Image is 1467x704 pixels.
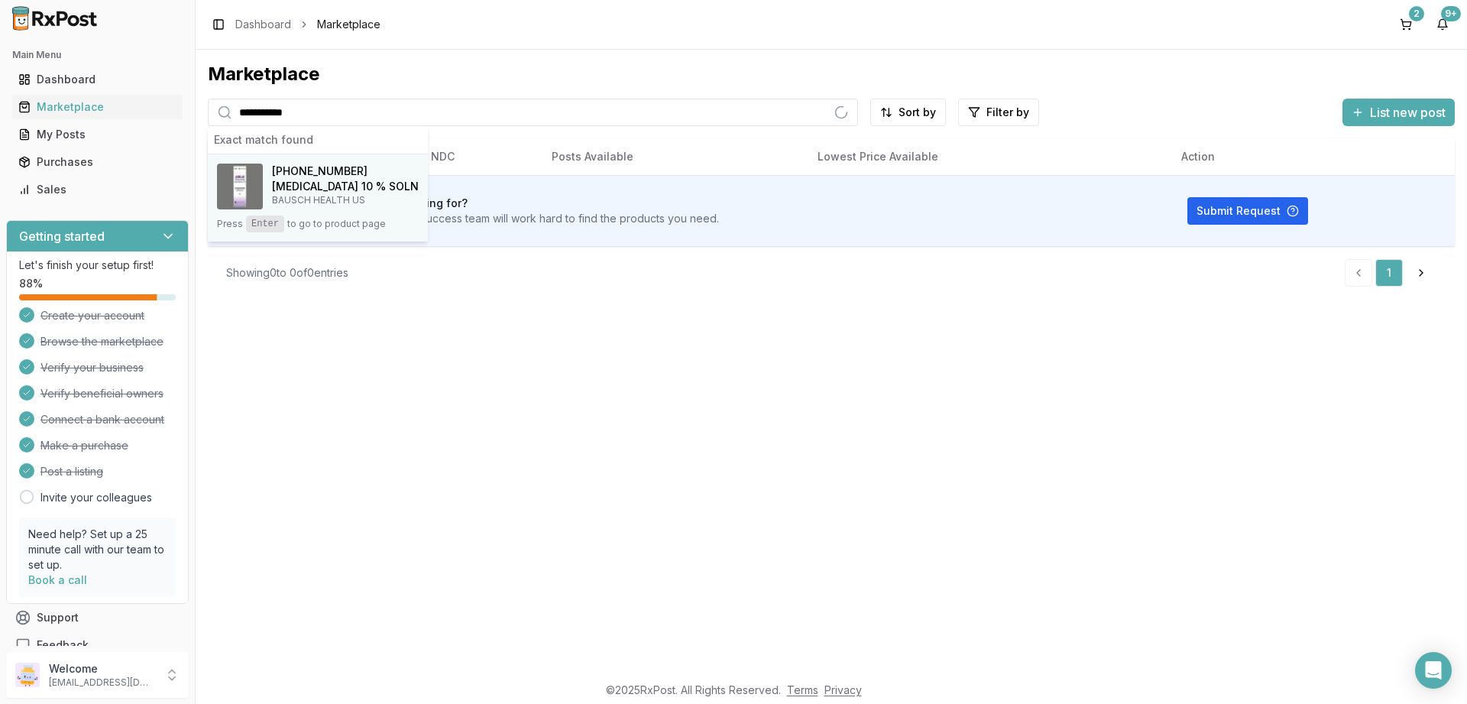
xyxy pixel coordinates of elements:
[49,661,155,676] p: Welcome
[40,334,164,349] span: Browse the marketplace
[208,126,428,154] div: Exact match found
[1345,259,1436,287] nav: pagination
[1342,99,1455,126] button: List new post
[40,464,103,479] span: Post a listing
[539,138,805,175] th: Posts Available
[1375,259,1403,287] a: 1
[12,148,183,176] a: Purchases
[6,67,189,92] button: Dashboard
[986,105,1029,120] span: Filter by
[15,663,40,687] img: User avatar
[6,604,189,631] button: Support
[246,216,284,232] kbd: Enter
[19,227,105,245] h3: Getting started
[12,176,183,203] a: Sales
[6,150,189,174] button: Purchases
[12,66,183,93] a: Dashboard
[19,258,176,273] p: Let's finish your setup first!
[281,211,719,226] p: Let us know! Our pharmacy success team will work hard to find the products you need.
[1342,106,1455,122] a: List new post
[6,6,104,31] img: RxPost Logo
[208,62,1455,86] div: Marketplace
[19,276,43,291] span: 88 %
[281,196,719,211] h3: Can't find what you're looking for?
[419,138,539,175] th: NDC
[1441,6,1461,21] div: 9+
[40,386,164,401] span: Verify beneficial owners
[1415,652,1452,689] div: Open Intercom Messenger
[40,308,144,323] span: Create your account
[870,99,946,126] button: Sort by
[1394,12,1418,37] button: 2
[40,438,128,453] span: Make a purchase
[958,99,1039,126] button: Filter by
[12,93,183,121] a: Marketplace
[1430,12,1455,37] button: 9+
[235,17,381,32] nav: breadcrumb
[49,676,155,689] p: [EMAIL_ADDRESS][DOMAIN_NAME]
[899,105,936,120] span: Sort by
[1409,6,1424,21] div: 2
[40,412,164,427] span: Connect a bank account
[12,49,183,61] h2: Main Menu
[6,122,189,147] button: My Posts
[287,218,386,230] span: to go to product page
[6,95,189,119] button: Marketplace
[272,164,368,179] span: [PHONE_NUMBER]
[226,265,348,281] div: Showing 0 to 0 of 0 entries
[1406,259,1436,287] a: Go to next page
[18,182,176,197] div: Sales
[1370,103,1446,122] span: List new post
[1169,138,1455,175] th: Action
[787,683,818,696] a: Terms
[18,72,176,87] div: Dashboard
[824,683,862,696] a: Privacy
[28,527,167,573] p: Need help? Set up a 25 minute call with our team to set up.
[18,154,176,170] div: Purchases
[37,637,89,653] span: Feedback
[40,360,144,375] span: Verify your business
[317,17,381,32] span: Marketplace
[805,138,1169,175] th: Lowest Price Available
[18,127,176,142] div: My Posts
[18,99,176,115] div: Marketplace
[208,154,428,242] button: Jublia 10 % SOLN[PHONE_NUMBER][MEDICAL_DATA] 10 % SOLNBAUSCH HEALTH USPressEnterto go to product ...
[6,177,189,202] button: Sales
[40,490,152,505] a: Invite your colleagues
[272,179,419,194] h4: [MEDICAL_DATA] 10 % SOLN
[217,164,263,209] img: Jublia 10 % SOLN
[1187,197,1308,225] button: Submit Request
[12,121,183,148] a: My Posts
[28,573,87,586] a: Book a call
[217,218,243,230] span: Press
[235,17,291,32] a: Dashboard
[272,194,419,206] p: BAUSCH HEALTH US
[6,631,189,659] button: Feedback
